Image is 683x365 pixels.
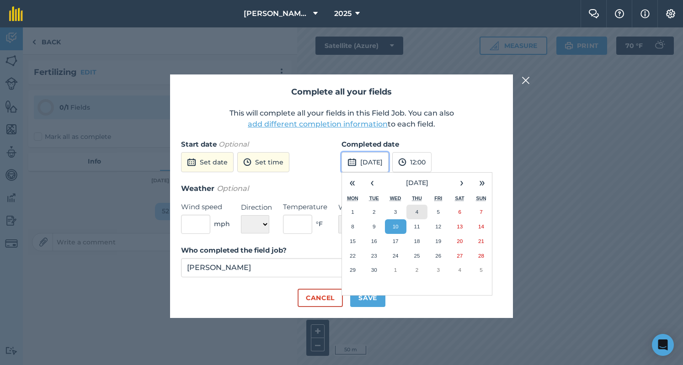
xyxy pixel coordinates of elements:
[437,267,440,273] abbr: October 3, 2025
[382,173,452,193] button: [DATE]
[181,183,502,195] h3: Weather
[316,219,323,229] span: ° F
[437,209,440,215] abbr: September 5, 2025
[476,196,486,201] abbr: Sunday
[385,263,406,277] button: October 1, 2025
[406,234,428,249] button: September 18, 2025
[342,219,363,234] button: September 8, 2025
[9,6,23,21] img: fieldmargin Logo
[342,249,363,263] button: September 22, 2025
[385,219,406,234] button: September 10, 2025
[449,234,470,249] button: September 20, 2025
[371,253,377,259] abbr: September 23, 2025
[385,205,406,219] button: September 3, 2025
[341,152,389,172] button: [DATE]
[181,152,234,172] button: Set date
[406,263,428,277] button: October 2, 2025
[435,238,441,244] abbr: September 19, 2025
[371,238,377,244] abbr: September 16, 2025
[588,9,599,18] img: Two speech bubbles overlapping with the left bubble in the forefront
[363,234,385,249] button: September 16, 2025
[187,157,196,168] img: svg+xml;base64,PD94bWwgdmVyc2lvbj0iMS4wIiBlbmNvZGluZz0idXRmLTgiPz4KPCEtLSBHZW5lcmF0b3I6IEFkb2JlIE...
[394,267,397,273] abbr: October 1, 2025
[458,267,461,273] abbr: October 4, 2025
[347,157,357,168] img: svg+xml;base64,PD94bWwgdmVyc2lvbj0iMS4wIiBlbmNvZGluZz0idXRmLTgiPz4KPCEtLSBHZW5lcmF0b3I6IEFkb2JlIE...
[457,238,463,244] abbr: September 20, 2025
[341,140,399,148] strong: Completed date
[470,205,492,219] button: September 7, 2025
[470,263,492,277] button: October 5, 2025
[435,253,441,259] abbr: September 26, 2025
[363,205,385,219] button: September 2, 2025
[342,205,363,219] button: September 1, 2025
[412,196,422,201] abbr: Thursday
[665,9,676,18] img: A cog icon
[478,253,484,259] abbr: September 28, 2025
[347,196,358,201] abbr: Monday
[478,223,484,229] abbr: September 14, 2025
[652,334,674,356] div: Open Intercom Messenger
[406,219,428,234] button: September 11, 2025
[449,219,470,234] button: September 13, 2025
[181,85,502,99] h2: Complete all your fields
[362,173,382,193] button: ‹
[470,219,492,234] button: September 14, 2025
[449,205,470,219] button: September 6, 2025
[283,201,327,212] label: Temperature
[522,75,530,86] img: svg+xml;base64,PHN2ZyB4bWxucz0iaHR0cDovL3d3dy53My5vcmcvMjAwMC9zdmciIHdpZHRoPSIyMiIgaGVpZ2h0PSIzMC...
[478,238,484,244] abbr: September 21, 2025
[480,267,482,273] abbr: October 5, 2025
[472,173,492,193] button: »
[342,234,363,249] button: September 15, 2025
[414,238,420,244] abbr: September 18, 2025
[369,196,379,201] abbr: Tuesday
[427,234,449,249] button: September 19, 2025
[241,202,272,213] label: Direction
[414,223,420,229] abbr: September 11, 2025
[449,249,470,263] button: September 27, 2025
[373,209,375,215] abbr: September 2, 2025
[427,219,449,234] button: September 12, 2025
[363,263,385,277] button: September 30, 2025
[398,157,406,168] img: svg+xml;base64,PD94bWwgdmVyc2lvbj0iMS4wIiBlbmNvZGluZz0idXRmLTgiPz4KPCEtLSBHZW5lcmF0b3I6IEFkb2JlIE...
[640,8,650,19] img: svg+xml;base64,PHN2ZyB4bWxucz0iaHR0cDovL3d3dy53My5vcmcvMjAwMC9zdmciIHdpZHRoPSIxNyIgaGVpZ2h0PSIxNy...
[350,253,356,259] abbr: September 22, 2025
[385,234,406,249] button: September 17, 2025
[457,253,463,259] abbr: September 27, 2025
[350,238,356,244] abbr: September 15, 2025
[416,209,418,215] abbr: September 4, 2025
[614,9,625,18] img: A question mark icon
[350,289,385,307] button: Save
[217,184,249,193] em: Optional
[181,108,502,130] p: This will complete all your fields in this Field Job. You can also to each field.
[350,267,356,273] abbr: September 29, 2025
[363,219,385,234] button: September 9, 2025
[470,234,492,249] button: September 21, 2025
[351,223,354,229] abbr: September 8, 2025
[414,253,420,259] abbr: September 25, 2025
[237,152,289,172] button: Set time
[427,249,449,263] button: September 26, 2025
[298,289,343,307] button: Cancel
[393,223,399,229] abbr: September 10, 2025
[351,209,354,215] abbr: September 1, 2025
[373,223,375,229] abbr: September 9, 2025
[435,223,441,229] abbr: September 12, 2025
[342,173,362,193] button: «
[427,263,449,277] button: October 3, 2025
[371,267,377,273] abbr: September 30, 2025
[480,209,482,215] abbr: September 7, 2025
[470,249,492,263] button: September 28, 2025
[452,173,472,193] button: ›
[455,196,464,201] abbr: Saturday
[181,140,217,148] strong: Start date
[243,157,251,168] img: svg+xml;base64,PD94bWwgdmVyc2lvbj0iMS4wIiBlbmNvZGluZz0idXRmLTgiPz4KPCEtLSBHZW5lcmF0b3I6IEFkb2JlIE...
[394,209,397,215] abbr: September 3, 2025
[219,140,249,148] em: Optional
[181,201,230,212] label: Wind speed
[181,246,287,254] strong: Who completed the field job?
[406,249,428,263] button: September 25, 2025
[393,238,399,244] abbr: September 17, 2025
[392,152,432,172] button: 12:00
[457,223,463,229] abbr: September 13, 2025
